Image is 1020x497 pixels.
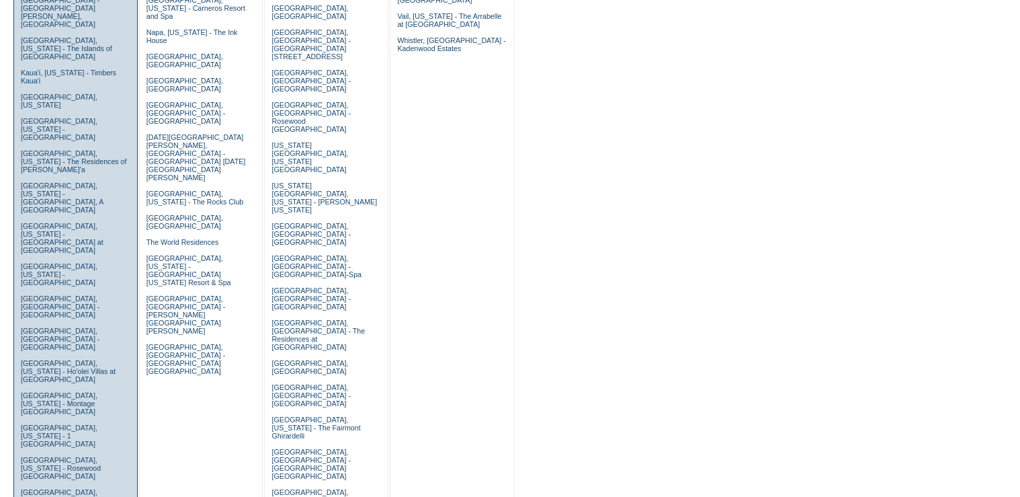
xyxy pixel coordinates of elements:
a: [GEOGRAPHIC_DATA], [US_STATE] - [GEOGRAPHIC_DATA] [21,117,97,141]
a: [GEOGRAPHIC_DATA], [GEOGRAPHIC_DATA] - The Residences at [GEOGRAPHIC_DATA] [271,319,365,351]
a: [GEOGRAPHIC_DATA], [GEOGRAPHIC_DATA] - [GEOGRAPHIC_DATA][STREET_ADDRESS] [271,28,350,61]
a: [GEOGRAPHIC_DATA], [US_STATE] - The Fairmont Ghirardelli [271,416,360,440]
a: [GEOGRAPHIC_DATA], [US_STATE] - The Islands of [GEOGRAPHIC_DATA] [21,36,112,61]
a: [GEOGRAPHIC_DATA], [GEOGRAPHIC_DATA] - [GEOGRAPHIC_DATA] [271,383,350,408]
a: [GEOGRAPHIC_DATA], [GEOGRAPHIC_DATA] - [GEOGRAPHIC_DATA] [271,286,350,311]
a: [GEOGRAPHIC_DATA], [GEOGRAPHIC_DATA] [146,77,223,93]
a: [GEOGRAPHIC_DATA], [GEOGRAPHIC_DATA] - [GEOGRAPHIC_DATA] [GEOGRAPHIC_DATA] [146,343,225,375]
a: [GEOGRAPHIC_DATA], [GEOGRAPHIC_DATA] - [GEOGRAPHIC_DATA] [146,101,225,125]
a: [GEOGRAPHIC_DATA], [US_STATE] - The Rocks Club [146,190,244,206]
a: [GEOGRAPHIC_DATA], [GEOGRAPHIC_DATA] - [GEOGRAPHIC_DATA] [271,69,350,93]
a: [GEOGRAPHIC_DATA], [GEOGRAPHIC_DATA] - [GEOGRAPHIC_DATA] [21,327,99,351]
a: [GEOGRAPHIC_DATA], [US_STATE] - 1 [GEOGRAPHIC_DATA] [21,424,97,448]
a: [GEOGRAPHIC_DATA], [US_STATE] [21,93,97,109]
a: [GEOGRAPHIC_DATA], [US_STATE] - [GEOGRAPHIC_DATA], A [GEOGRAPHIC_DATA] [21,182,103,214]
a: [GEOGRAPHIC_DATA], [GEOGRAPHIC_DATA] [271,4,348,20]
a: [GEOGRAPHIC_DATA], [US_STATE] - [GEOGRAPHIC_DATA] [US_STATE] Resort & Spa [146,254,231,286]
a: The World Residences [146,238,219,246]
a: [GEOGRAPHIC_DATA], [GEOGRAPHIC_DATA] - [GEOGRAPHIC_DATA]-Spa [271,254,361,278]
a: [GEOGRAPHIC_DATA], [US_STATE] - [GEOGRAPHIC_DATA] [21,262,97,286]
a: [GEOGRAPHIC_DATA], [US_STATE] - The Residences of [PERSON_NAME]'a [21,149,127,174]
a: [GEOGRAPHIC_DATA], [GEOGRAPHIC_DATA] [146,52,223,69]
a: [GEOGRAPHIC_DATA], [GEOGRAPHIC_DATA] [271,359,348,375]
a: [GEOGRAPHIC_DATA], [GEOGRAPHIC_DATA] - Rosewood [GEOGRAPHIC_DATA] [271,101,350,133]
a: [US_STATE][GEOGRAPHIC_DATA], [US_STATE][GEOGRAPHIC_DATA] [271,141,348,174]
a: [GEOGRAPHIC_DATA], [GEOGRAPHIC_DATA] - [PERSON_NAME][GEOGRAPHIC_DATA][PERSON_NAME] [146,295,225,335]
a: [GEOGRAPHIC_DATA], [GEOGRAPHIC_DATA] - [GEOGRAPHIC_DATA] [21,295,99,319]
a: [GEOGRAPHIC_DATA], [US_STATE] - Rosewood [GEOGRAPHIC_DATA] [21,456,101,480]
a: Napa, [US_STATE] - The Ink House [146,28,238,44]
a: [GEOGRAPHIC_DATA], [GEOGRAPHIC_DATA] - [GEOGRAPHIC_DATA] [271,222,350,246]
a: [GEOGRAPHIC_DATA], [GEOGRAPHIC_DATA] [146,214,223,230]
a: [GEOGRAPHIC_DATA], [US_STATE] - [GEOGRAPHIC_DATA] at [GEOGRAPHIC_DATA] [21,222,103,254]
a: [GEOGRAPHIC_DATA], [US_STATE] - Montage [GEOGRAPHIC_DATA] [21,391,97,416]
a: [US_STATE][GEOGRAPHIC_DATA], [US_STATE] - [PERSON_NAME] [US_STATE] [271,182,377,214]
a: [DATE][GEOGRAPHIC_DATA][PERSON_NAME], [GEOGRAPHIC_DATA] - [GEOGRAPHIC_DATA] [DATE][GEOGRAPHIC_DAT... [146,133,245,182]
a: [GEOGRAPHIC_DATA], [US_STATE] - Ho'olei Villas at [GEOGRAPHIC_DATA] [21,359,116,383]
a: Vail, [US_STATE] - The Arrabelle at [GEOGRAPHIC_DATA] [397,12,501,28]
a: Whistler, [GEOGRAPHIC_DATA] - Kadenwood Estates [397,36,505,52]
a: Kaua'i, [US_STATE] - Timbers Kaua'i [21,69,116,85]
a: [GEOGRAPHIC_DATA], [GEOGRAPHIC_DATA] - [GEOGRAPHIC_DATA] [GEOGRAPHIC_DATA] [271,448,350,480]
